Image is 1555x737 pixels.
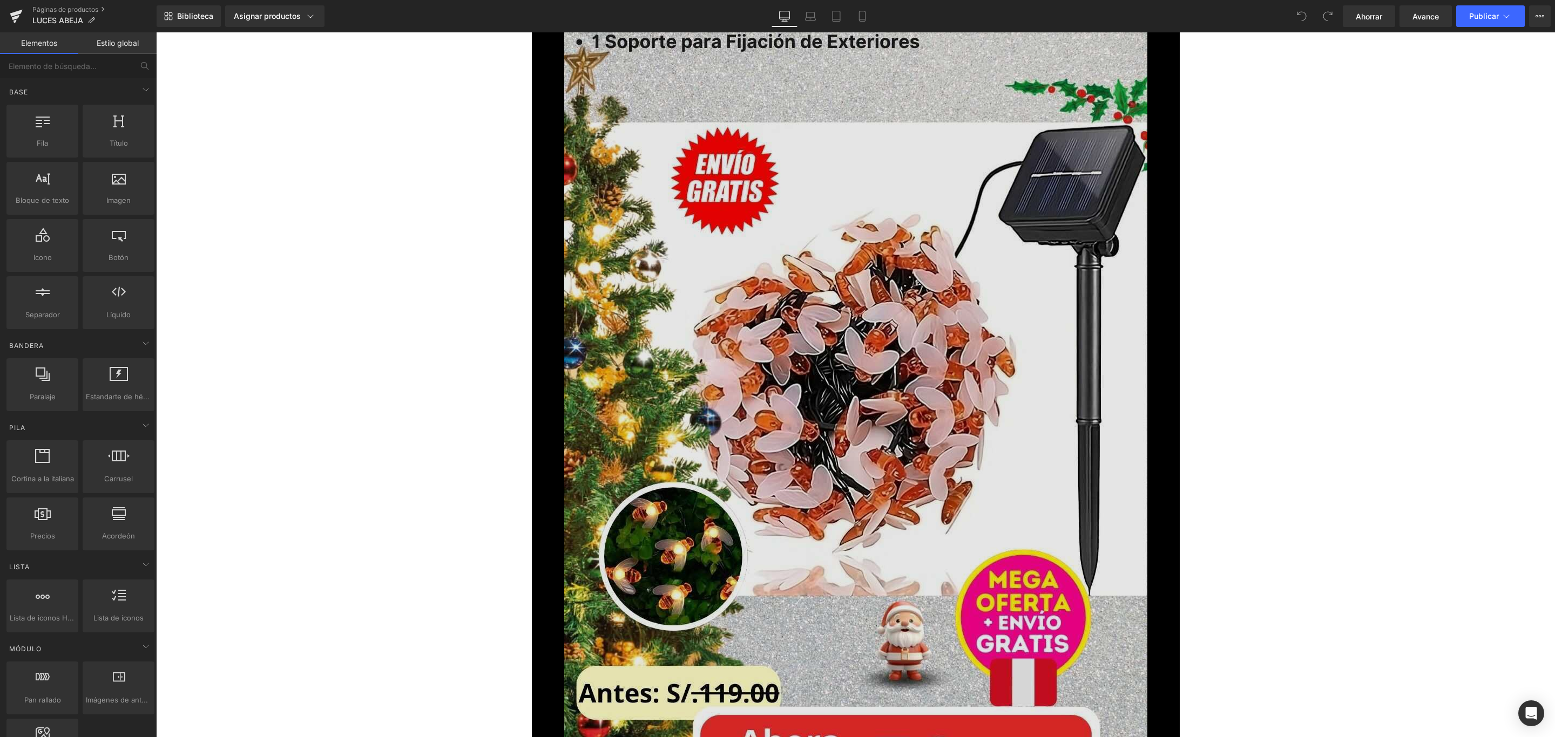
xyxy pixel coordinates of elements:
a: Nueva Biblioteca [157,5,221,27]
font: Icono [33,253,52,262]
font: LUCES ABEJA [32,16,83,25]
font: Imágenes de antes y después [86,695,187,704]
font: Paralaje [30,392,56,401]
font: Carrusel [104,474,133,483]
font: Base [9,88,28,96]
font: Lista de iconos [93,613,144,622]
font: Lista [9,563,30,571]
font: Pila [9,424,25,432]
a: De oficina [772,5,797,27]
a: Páginas de productos [32,5,157,14]
font: Elementos [21,38,57,47]
font: Precios [30,531,55,540]
font: Título [110,139,128,147]
font: Imagen [106,196,131,204]
font: Estilo global [97,38,139,47]
font: Páginas de productos [32,5,98,13]
a: Tableta [823,5,849,27]
a: Móvil [849,5,875,27]
font: Cortina a la italiana [11,474,74,483]
font: Líquido [106,310,131,319]
font: Lista de iconos Hoz [10,613,76,622]
font: Módulo [9,645,42,653]
font: Acordeón [102,531,135,540]
font: Fila [37,139,48,147]
font: Pan rallado [24,695,61,704]
font: Bandera [9,342,44,350]
button: Publicar [1456,5,1525,27]
font: Separador [25,310,60,319]
a: Avance [1399,5,1452,27]
font: Biblioteca [177,11,213,21]
font: Botón [109,253,129,262]
font: Estandarte de héroe [86,392,154,401]
div: Abrir Intercom Messenger [1518,700,1544,726]
a: Computadora portátil [797,5,823,27]
button: Deshacer [1291,5,1313,27]
font: Publicar [1469,11,1499,21]
button: Más [1529,5,1551,27]
font: Asignar productos [234,11,301,21]
font: Bloque de texto [16,196,69,204]
font: Avance [1412,12,1439,21]
button: Rehacer [1317,5,1338,27]
font: Ahorrar [1356,12,1382,21]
